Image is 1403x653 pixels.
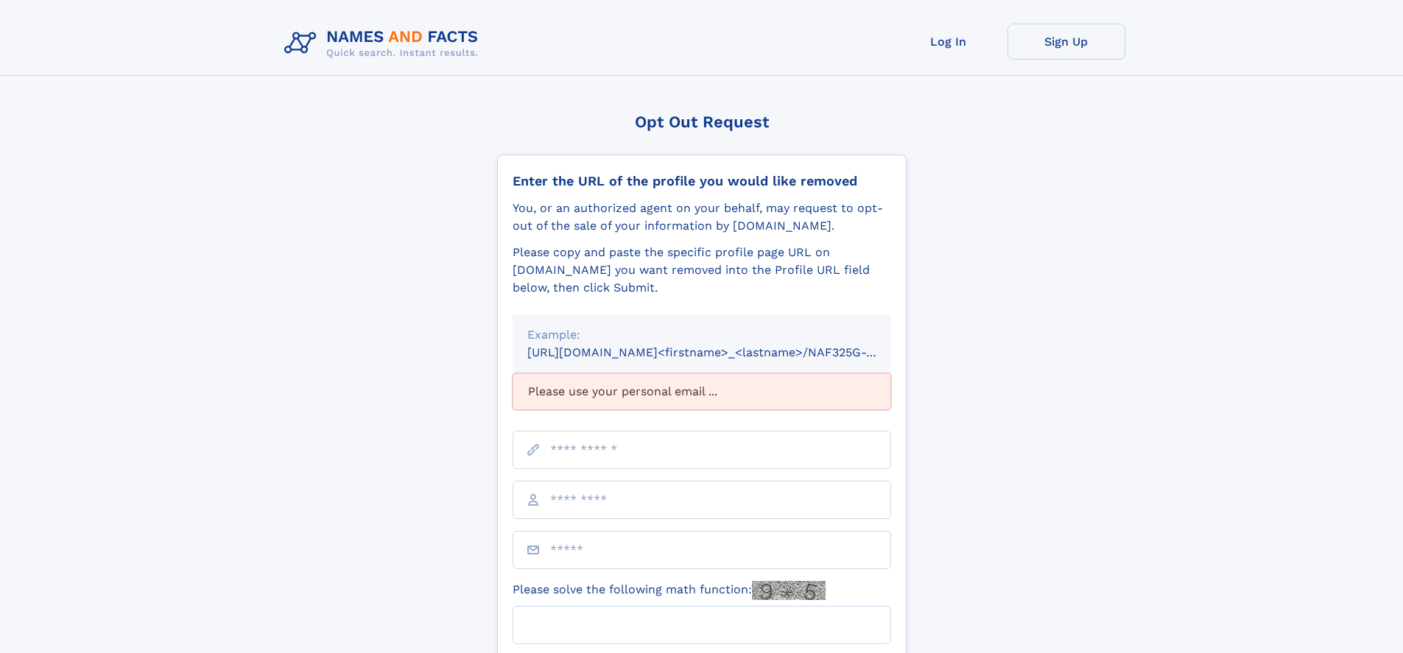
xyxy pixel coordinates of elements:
div: Opt Out Request [497,113,907,131]
a: Sign Up [1008,24,1125,60]
div: Please copy and paste the specific profile page URL on [DOMAIN_NAME] you want removed into the Pr... [513,244,891,297]
div: Please use your personal email ... [513,373,891,410]
div: Enter the URL of the profile you would like removed [513,173,891,189]
a: Log In [890,24,1008,60]
div: Example: [527,326,876,344]
label: Please solve the following math function: [513,581,826,600]
img: Logo Names and Facts [278,24,490,63]
div: You, or an authorized agent on your behalf, may request to opt-out of the sale of your informatio... [513,200,891,235]
small: [URL][DOMAIN_NAME]<firstname>_<lastname>/NAF325G-xxxxxxxx [527,345,919,359]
